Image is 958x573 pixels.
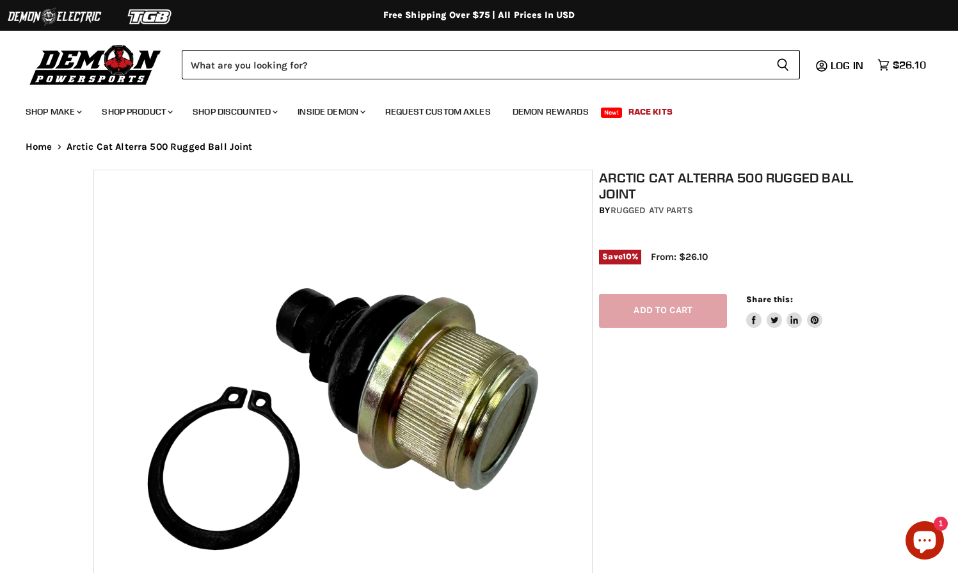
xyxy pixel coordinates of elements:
inbox-online-store-chat: Shopify online store chat [902,521,948,563]
button: Search [766,50,800,79]
span: Arctic Cat Alterra 500 Rugged Ball Joint [67,141,253,152]
input: Search [182,50,766,79]
form: Product [182,50,800,79]
a: Inside Demon [288,99,373,125]
div: by [599,204,871,218]
img: Demon Powersports [26,42,166,87]
a: Request Custom Axles [376,99,500,125]
a: Race Kits [619,99,682,125]
span: 10 [623,252,632,261]
a: Rugged ATV Parts [611,205,693,216]
span: Save % [599,250,641,264]
a: $26.10 [871,56,932,74]
h1: Arctic Cat Alterra 500 Rugged Ball Joint [599,170,871,202]
aside: Share this: [746,294,822,328]
a: Home [26,141,52,152]
a: Log in [825,60,871,71]
a: Shop Discounted [183,99,285,125]
span: $26.10 [893,59,926,71]
a: Shop Make [16,99,90,125]
span: New! [601,108,623,118]
img: Demon Electric Logo 2 [6,4,102,29]
a: Demon Rewards [503,99,598,125]
span: Log in [831,59,863,72]
a: Shop Product [92,99,180,125]
span: Share this: [746,295,792,304]
ul: Main menu [16,93,923,125]
span: From: $26.10 [651,251,708,262]
img: TGB Logo 2 [102,4,198,29]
